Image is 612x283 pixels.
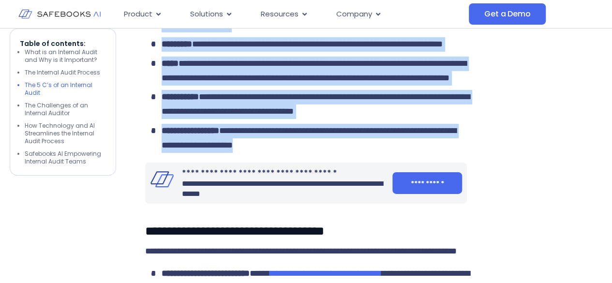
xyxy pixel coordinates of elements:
[20,39,106,48] p: Table of contents:
[25,150,106,165] li: Safebooks AI Empowering Internal Audit Teams
[116,5,469,24] div: Menu Toggle
[336,9,372,20] span: Company
[190,9,223,20] span: Solutions
[25,69,106,76] li: The Internal Audit Process
[469,3,546,25] a: Get a Demo
[116,5,469,24] nav: Menu
[261,9,299,20] span: Resources
[484,9,530,19] span: Get a Demo
[25,48,106,64] li: What is an Internal Audit and Why is it Important?
[25,102,106,117] li: The Challenges of an Internal Auditor
[124,9,152,20] span: Product
[25,122,106,145] li: How Technology and AI Streamlines the Internal Audit Process
[25,81,106,97] li: The 5 C’s of an Internal Audit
